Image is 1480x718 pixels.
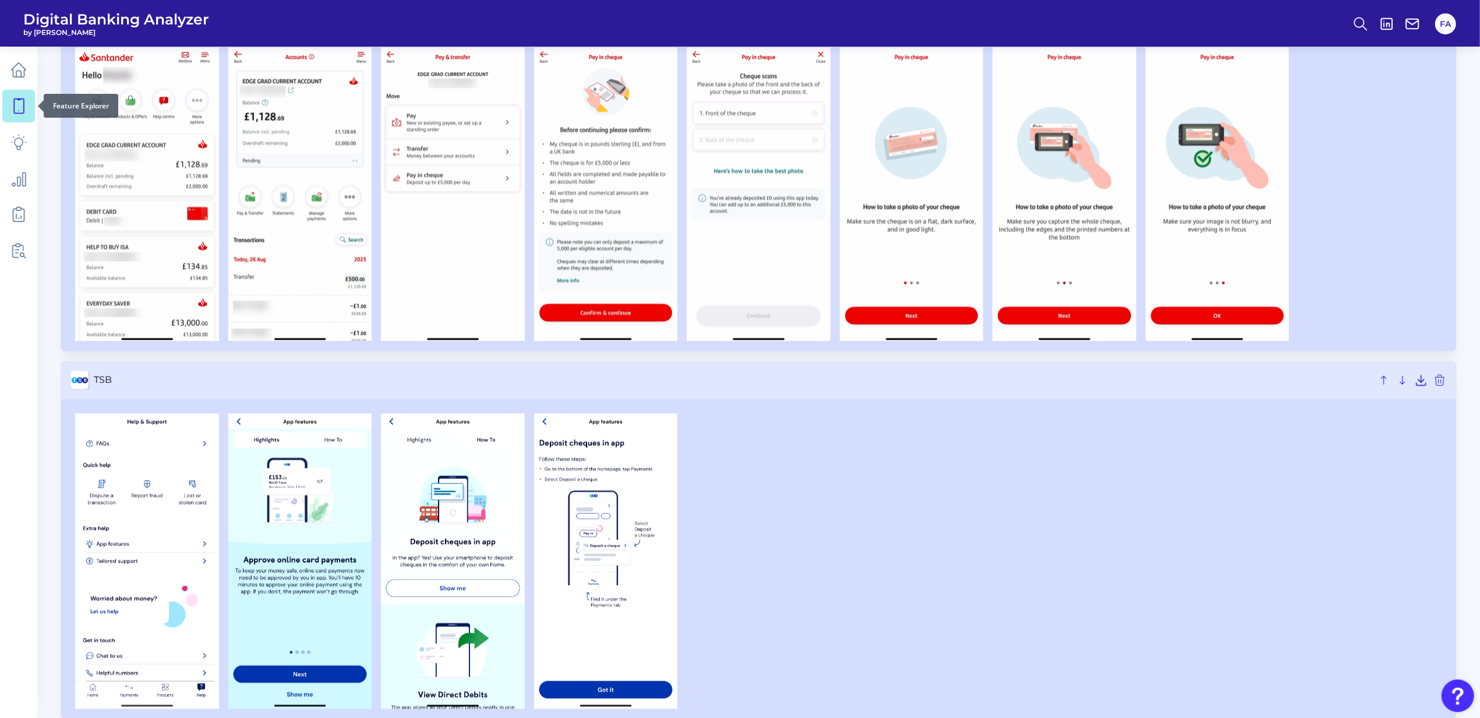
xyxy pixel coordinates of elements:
img: Santander [992,47,1136,341]
img: Santander [687,47,831,341]
img: Santander [840,47,984,341]
img: Santander [1146,47,1290,341]
img: Santander [381,47,525,341]
img: Santander [228,47,372,341]
img: TSB [381,413,525,709]
img: TSB [228,413,372,709]
img: TSB [75,413,219,709]
button: FA [1435,13,1456,34]
span: by [PERSON_NAME] [23,28,209,37]
span: Digital Banking Analyzer [23,10,209,28]
span: TSB [94,374,1372,385]
img: TSB [534,413,678,709]
img: Santander [75,47,219,341]
div: Feature Explorer [44,94,118,118]
img: Santander [534,47,678,341]
button: Open Resource Center [1442,680,1474,712]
